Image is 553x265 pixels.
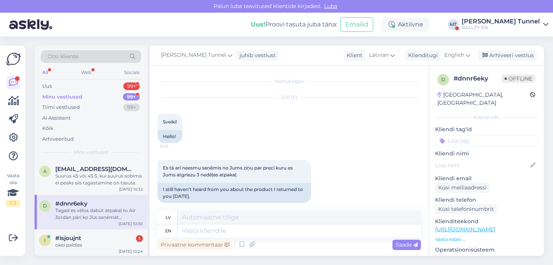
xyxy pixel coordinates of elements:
[42,82,52,90] div: Uus
[166,211,171,224] div: lv
[437,91,530,107] div: [GEOGRAPHIC_DATA], [GEOGRAPHIC_DATA]
[454,74,502,83] div: # dnnr6eky
[55,173,143,186] div: Suurus 45 või 45.5, kui suurus sobima ei peaks siis tagastamine on tasuta.
[79,67,93,77] div: Web
[55,242,143,249] div: okei paldies
[42,135,74,143] div: Arhiveeritud
[502,74,535,83] span: Offline
[136,235,143,242] div: 1
[448,19,459,30] div: MT
[435,246,538,254] p: Operatsioonisüsteem
[55,166,135,173] span: andreslutter@gmail.com
[123,67,141,77] div: Socials
[55,207,143,221] div: Tagad es vēlos dabūt atpakaļ to Air Jordan pāri ko Jūs saņēmāt…
[435,135,538,146] input: Lisa tag
[42,125,53,132] div: Kõik
[157,94,421,101] div: [DATE]
[123,93,140,101] div: 99+
[43,168,47,174] span: a
[165,224,171,237] div: en
[157,183,311,203] div: I still haven't heard from you about the product I returned to you [DATE].
[160,203,189,209] span: 10:16
[119,221,143,227] div: [DATE] 10:30
[444,51,464,59] span: English
[435,114,538,121] div: Kliendi info
[6,52,21,66] img: Askly Logo
[43,203,47,209] span: d
[435,196,538,204] p: Kliendi telefon
[435,161,529,170] input: Lisa nimi
[41,67,50,77] div: All
[441,77,445,82] span: d
[435,125,538,133] p: Kliendi tag'id
[396,241,418,248] span: Saada
[435,254,538,262] p: iPhone OS 18.6.1
[163,165,294,178] span: Es tā arī neesmu saņēmis no Jums ziņu par preci kuru es Jums atgriezu 3 nedēļas atpakaļ.
[435,183,490,193] div: Küsi meiliaadressi
[55,200,88,207] span: #dnnr6eky
[42,104,80,111] div: Tiimi vestlused
[340,17,373,32] button: Emailid
[369,51,389,59] span: Latvian
[123,104,140,111] div: 99+
[157,78,421,85] div: Vestlus algas
[462,25,540,31] div: BALLZY EN
[119,249,143,254] div: [DATE] 10:24
[160,143,189,149] span: 10:15
[42,114,71,122] div: AI Assistent
[6,200,20,207] div: 1 / 3
[435,204,497,214] div: Küsi telefoninumbrit
[478,50,537,61] div: Arhiveeri vestlus
[435,226,495,233] a: [URL][DOMAIN_NAME]
[435,150,538,158] p: Kliendi nimi
[237,51,276,59] div: juhib vestlust
[157,240,232,250] div: Privaatne kommentaar
[6,172,20,207] div: Vaata siia
[157,130,182,143] div: Hello!
[405,51,438,59] div: Klienditugi
[462,18,548,31] a: [PERSON_NAME] TunnelBALLZY EN
[48,53,78,61] span: Otsi kliente
[251,21,265,28] b: Uus!
[74,149,108,156] span: Minu vestlused
[251,20,337,29] div: Proovi tasuta juba täna:
[119,186,143,192] div: [DATE] 10:32
[163,119,177,125] span: Sveiki!
[123,82,140,90] div: 99+
[42,93,82,101] div: Minu vestlused
[161,51,226,59] span: [PERSON_NAME] Tunnel
[435,217,538,225] p: Klienditeekond
[322,3,339,10] span: Luba
[344,51,363,59] div: Klient
[435,174,538,183] p: Kliendi email
[462,18,540,25] div: [PERSON_NAME] Tunnel
[44,237,46,243] span: i
[435,236,538,243] p: Vaata edasi ...
[382,18,429,31] div: Aktiivne
[55,235,81,242] span: #isjoujnt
